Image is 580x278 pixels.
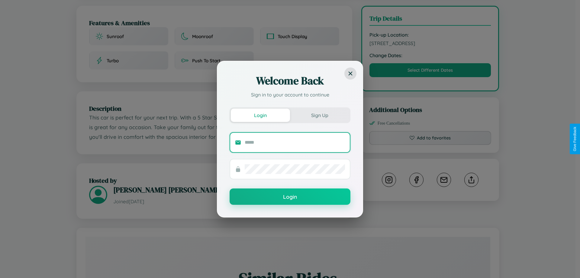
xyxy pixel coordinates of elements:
[231,109,290,122] button: Login
[230,91,350,98] p: Sign in to your account to continue
[573,127,577,151] div: Give Feedback
[230,188,350,205] button: Login
[230,74,350,88] h2: Welcome Back
[290,109,349,122] button: Sign Up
